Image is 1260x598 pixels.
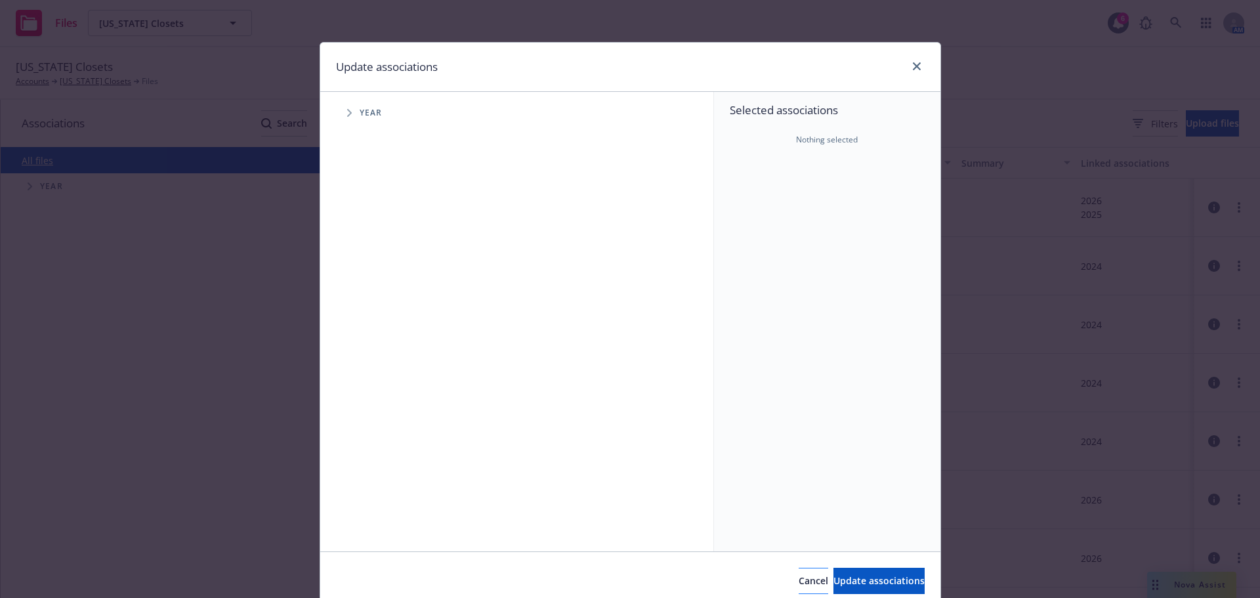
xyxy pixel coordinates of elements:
button: Cancel [799,568,828,594]
div: Tree Example [320,100,713,126]
span: Update associations [833,574,925,587]
h1: Update associations [336,58,438,75]
a: close [909,58,925,74]
span: Nothing selected [796,134,858,146]
span: Selected associations [730,102,925,118]
span: Cancel [799,574,828,587]
button: Update associations [833,568,925,594]
span: Year [360,109,383,117]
